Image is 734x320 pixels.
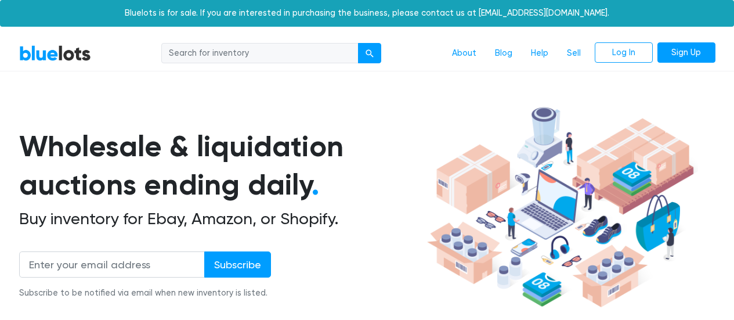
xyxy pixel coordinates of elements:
[657,42,715,63] a: Sign Up
[19,287,271,300] div: Subscribe to be notified via email when new inventory is listed.
[486,42,522,64] a: Blog
[522,42,558,64] a: Help
[19,45,91,62] a: BlueLots
[312,167,319,202] span: .
[161,43,359,64] input: Search for inventory
[19,127,423,204] h1: Wholesale & liquidation auctions ending daily
[423,102,698,313] img: hero-ee84e7d0318cb26816c560f6b4441b76977f77a177738b4e94f68c95b2b83dbb.png
[595,42,653,63] a: Log In
[443,42,486,64] a: About
[558,42,590,64] a: Sell
[204,251,271,278] input: Subscribe
[19,209,423,229] h2: Buy inventory for Ebay, Amazon, or Shopify.
[19,251,205,278] input: Enter your email address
